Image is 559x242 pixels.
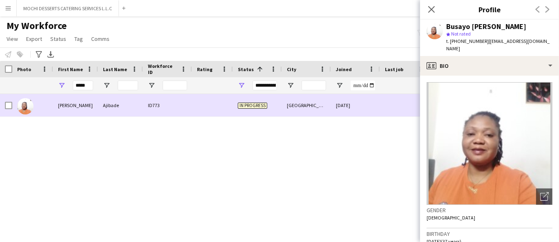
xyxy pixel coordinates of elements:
[427,215,475,221] span: [DEMOGRAPHIC_DATA]
[46,49,56,59] app-action-btn: Export XLSX
[446,23,526,30] div: Busayo [PERSON_NAME]
[7,20,67,32] span: My Workforce
[238,103,267,109] span: In progress
[446,38,550,52] span: | [EMAIL_ADDRESS][DOMAIN_NAME]
[74,35,83,43] span: Tag
[17,98,34,114] img: Busayo Janet Ajibade
[98,94,143,117] div: Ajibade
[163,81,187,90] input: Workforce ID Filter Input
[197,66,212,72] span: Rating
[446,38,489,44] span: t. [PHONE_NUMBER]
[336,66,352,72] span: Joined
[103,66,127,72] span: Last Name
[451,31,471,37] span: Not rated
[73,81,93,90] input: First Name Filter Input
[88,34,113,44] a: Comms
[420,56,559,76] div: Bio
[238,66,254,72] span: Status
[336,82,343,89] button: Open Filter Menu
[26,35,42,43] span: Export
[287,66,296,72] span: City
[536,188,552,205] div: Open photos pop-in
[23,34,45,44] a: Export
[143,94,192,117] div: ID773
[71,34,86,44] a: Tag
[34,49,44,59] app-action-btn: Advanced filters
[3,34,21,44] a: View
[17,66,31,72] span: Photo
[351,81,375,90] input: Joined Filter Input
[238,82,245,89] button: Open Filter Menu
[427,230,552,238] h3: Birthday
[50,35,66,43] span: Status
[58,66,83,72] span: First Name
[331,94,380,117] div: [DATE]
[148,63,177,75] span: Workforce ID
[58,82,65,89] button: Open Filter Menu
[287,82,294,89] button: Open Filter Menu
[103,82,110,89] button: Open Filter Menu
[427,206,552,214] h3: Gender
[148,82,155,89] button: Open Filter Menu
[91,35,110,43] span: Comms
[420,4,559,15] h3: Profile
[118,81,138,90] input: Last Name Filter Input
[7,35,18,43] span: View
[302,81,326,90] input: City Filter Input
[53,94,98,117] div: [PERSON_NAME]
[427,82,552,205] img: Crew avatar or photo
[385,66,403,72] span: Last job
[47,34,69,44] a: Status
[282,94,331,117] div: [GEOGRAPHIC_DATA]
[17,0,119,16] button: MOCHI DESSERTS CATERING SERVICES L.L.C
